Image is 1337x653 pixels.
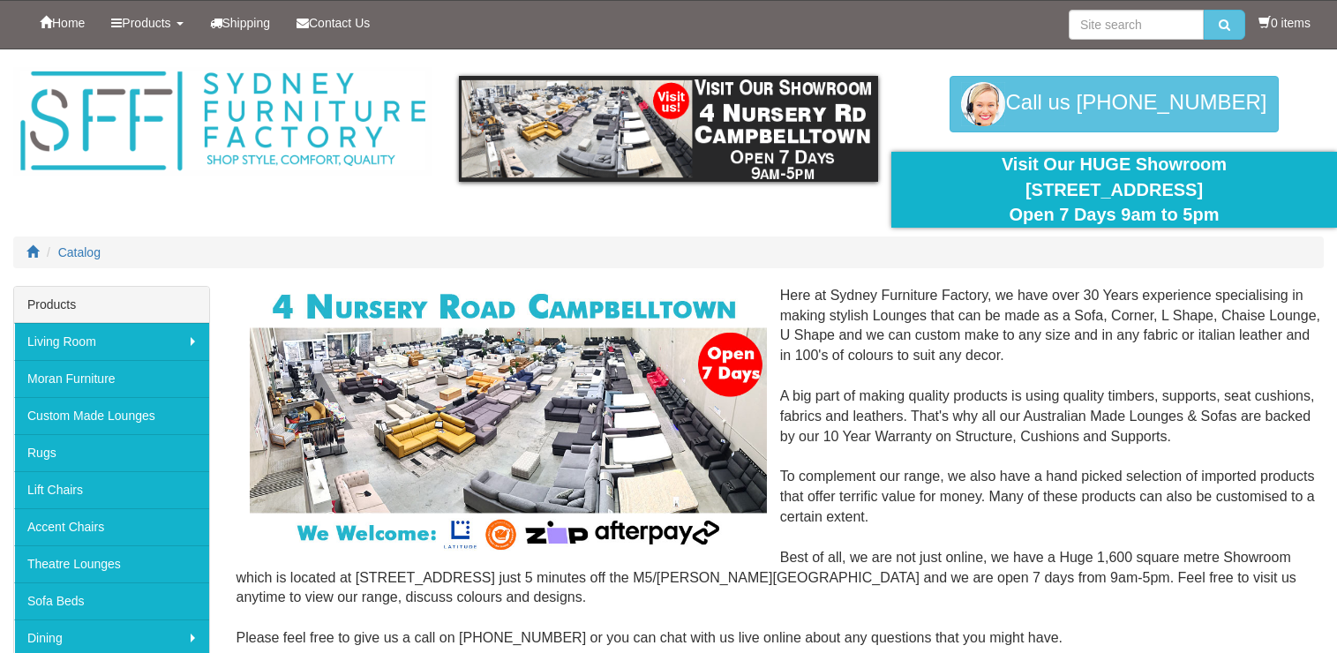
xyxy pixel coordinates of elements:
[14,360,209,397] a: Moran Furniture
[309,16,370,30] span: Contact Us
[14,508,209,545] a: Accent Chairs
[14,287,209,323] div: Products
[14,582,209,619] a: Sofa Beds
[122,16,170,30] span: Products
[13,67,432,176] img: Sydney Furniture Factory
[1069,10,1204,40] input: Site search
[14,471,209,508] a: Lift Chairs
[197,1,284,45] a: Shipping
[222,16,271,30] span: Shipping
[250,286,767,555] img: Corner Modular Lounges
[26,1,98,45] a: Home
[1258,14,1311,32] li: 0 items
[98,1,196,45] a: Products
[14,323,209,360] a: Living Room
[905,152,1324,228] div: Visit Our HUGE Showroom [STREET_ADDRESS] Open 7 Days 9am to 5pm
[58,245,101,259] a: Catalog
[14,545,209,582] a: Theatre Lounges
[14,397,209,434] a: Custom Made Lounges
[283,1,383,45] a: Contact Us
[14,434,209,471] a: Rugs
[52,16,85,30] span: Home
[459,76,878,182] img: showroom.gif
